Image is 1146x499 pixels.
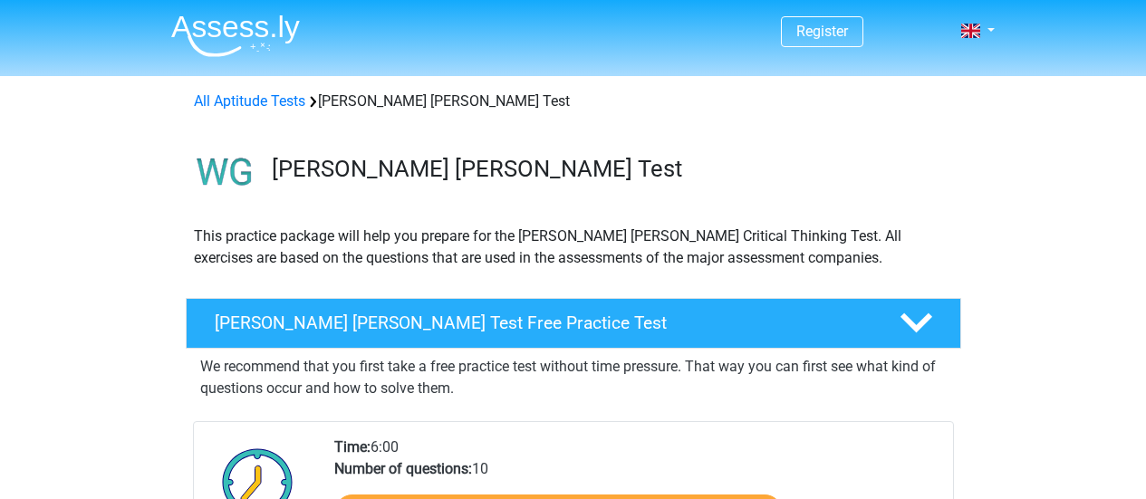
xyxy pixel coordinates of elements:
a: [PERSON_NAME] [PERSON_NAME] Test Free Practice Test [178,298,968,349]
div: [PERSON_NAME] [PERSON_NAME] Test [187,91,960,112]
a: Register [796,23,848,40]
p: We recommend that you first take a free practice test without time pressure. That way you can fir... [200,356,947,399]
p: This practice package will help you prepare for the [PERSON_NAME] [PERSON_NAME] Critical Thinking... [194,226,953,269]
b: Time: [334,438,371,456]
img: watson glaser test [187,134,264,211]
a: All Aptitude Tests [194,92,305,110]
h3: [PERSON_NAME] [PERSON_NAME] Test [272,155,947,183]
b: Number of questions: [334,460,472,477]
img: Assessly [171,14,300,57]
h4: [PERSON_NAME] [PERSON_NAME] Test Free Practice Test [215,312,871,333]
